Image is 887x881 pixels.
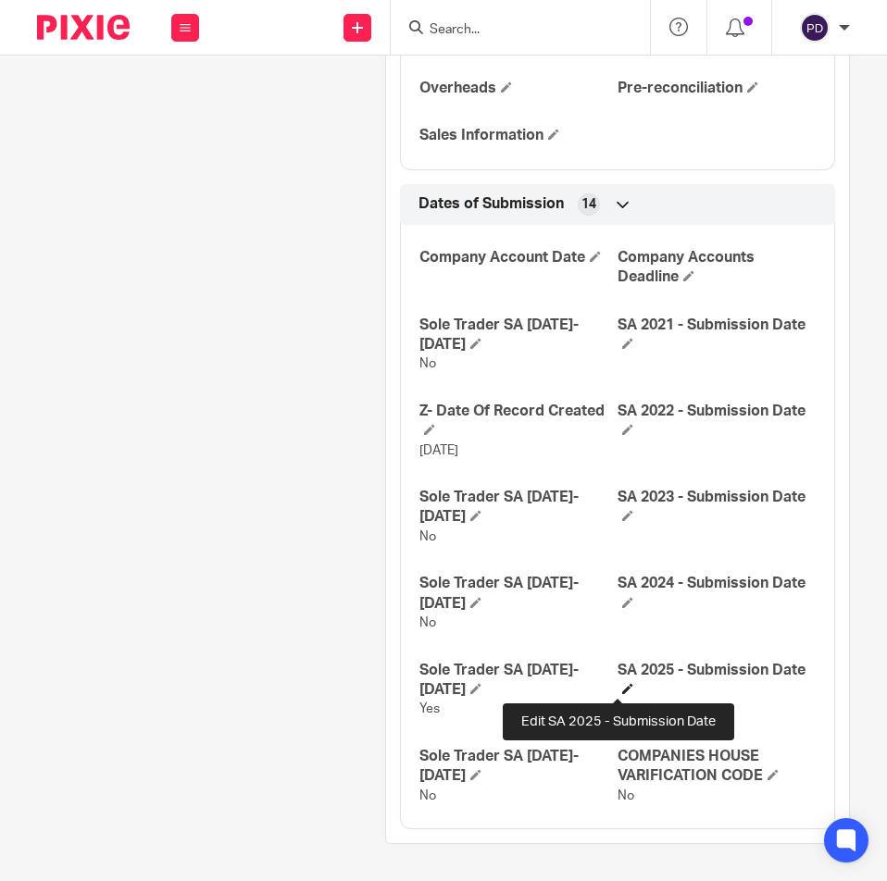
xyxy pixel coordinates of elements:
h4: SA 2022 - Submission Date [618,402,816,441]
span: Yes [419,702,440,715]
span: No [419,357,436,370]
img: Pixie [37,15,130,40]
h4: SA 2021 - Submission Date [618,316,816,355]
img: svg%3E [800,13,830,43]
h4: SA 2023 - Submission Date [618,488,816,527]
h4: SA 2025 - Submission Date [618,661,816,701]
input: Search [428,22,594,39]
h4: COMPANIES HOUSE VARIFICATION CODE [618,747,816,787]
span: No [618,789,634,802]
span: Dates of Submission [419,194,564,214]
h4: Sales Information [419,126,618,145]
span: No [419,789,436,802]
h4: Company Accounts Deadline [618,248,816,288]
span: [DATE] [419,444,458,457]
span: 14 [581,195,596,214]
h4: Z- Date Of Record Created [419,402,618,441]
h4: Overheads [419,79,618,98]
h4: Sole Trader SA [DATE]-[DATE] [419,316,618,355]
h4: Company Account Date [419,248,618,267]
h4: Sole Trader SA [DATE]-[DATE] [419,661,618,701]
span: No [419,530,436,543]
h4: Sole Trader SA [DATE]-[DATE] [419,747,618,787]
span: No [419,616,436,629]
h4: SA 2024 - Submission Date [618,574,816,614]
h4: Pre-reconciliation [618,79,816,98]
h4: Sole Trader SA [DATE]-[DATE] [419,488,618,527]
h4: Sole Trader SA [DATE]-[DATE] [419,574,618,614]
